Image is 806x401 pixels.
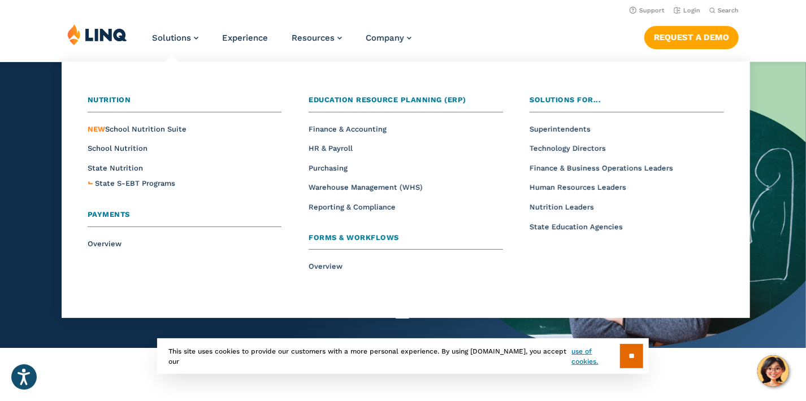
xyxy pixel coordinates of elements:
[292,33,335,43] span: Resources
[157,338,649,374] div: This site uses cookies to provide our customers with a more personal experience. By using [DOMAIN...
[152,24,411,61] nav: Primary Navigation
[152,33,191,43] span: Solutions
[644,26,739,49] a: Request a Demo
[530,144,606,152] a: Technology Directors
[88,125,105,133] span: NEW
[530,183,626,191] a: Human Resources Leaders
[530,223,623,231] a: State Education Agencies
[530,164,673,172] a: Finance & Business Operations Leaders
[309,95,466,104] span: Education Resource Planning (ERP)
[366,33,404,43] span: Company
[95,179,175,188] span: State S-EBT Programs
[88,144,148,152] a: School Nutrition
[88,239,122,248] a: Overview
[718,7,739,14] span: Search
[709,6,739,15] button: Open Search Bar
[572,346,620,367] a: use of cookies.
[309,164,348,172] a: Purchasing
[309,203,396,211] a: Reporting & Compliance
[292,33,342,43] a: Resources
[309,144,353,152] a: HR & Payroll
[309,233,399,242] span: Forms & Workflows
[88,94,281,112] a: Nutrition
[309,94,502,112] a: Education Resource Planning (ERP)
[644,24,739,49] nav: Button Navigation
[309,232,502,250] a: Forms & Workflows
[152,33,198,43] a: Solutions
[88,210,130,219] span: Payments
[95,178,175,190] a: State S-EBT Programs
[222,33,268,43] a: Experience
[88,125,187,133] span: School Nutrition Suite
[309,183,423,191] a: Warehouse Management (WHS)
[67,24,127,45] img: LINQ | K‑12 Software
[530,203,594,211] a: Nutrition Leaders
[530,94,723,112] a: Solutions for...
[366,33,411,43] a: Company
[309,262,343,271] a: Overview
[630,7,665,14] a: Support
[88,164,143,172] a: State Nutrition
[88,95,131,104] span: Nutrition
[757,355,789,387] button: Hello, have a question? Let’s chat.
[309,125,387,133] a: Finance & Accounting
[530,125,591,133] a: Superintendents
[88,209,281,227] a: Payments
[88,125,187,133] a: NEWSchool Nutrition Suite
[674,7,700,14] a: Login
[530,95,601,104] span: Solutions for...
